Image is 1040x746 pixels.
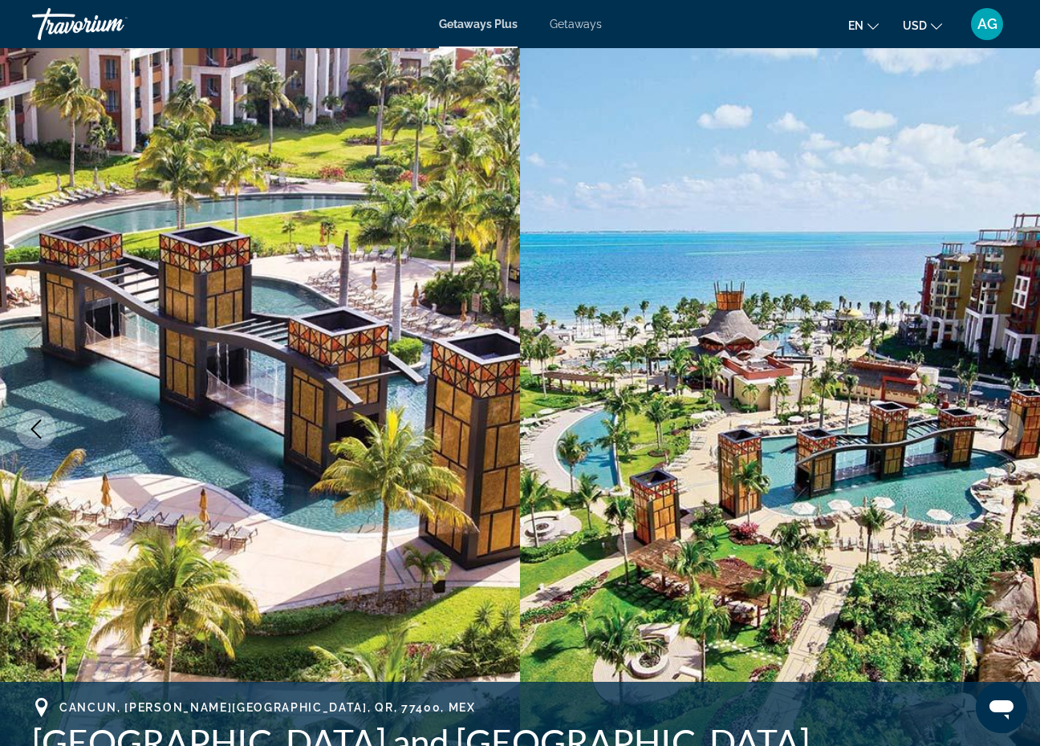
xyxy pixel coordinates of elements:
span: AG [977,16,997,32]
button: Change currency [903,14,942,37]
a: Getaways [550,18,602,30]
span: en [848,19,863,32]
iframe: Button to launch messaging window [976,682,1027,733]
a: Travorium [32,3,193,45]
a: Getaways Plus [439,18,518,30]
button: Change language [848,14,879,37]
span: Cancun, [PERSON_NAME][GEOGRAPHIC_DATA], QR, 77400, MEX [59,701,476,714]
button: Next image [984,409,1024,449]
button: User Menu [966,7,1008,41]
button: Previous image [16,409,56,449]
span: USD [903,19,927,32]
